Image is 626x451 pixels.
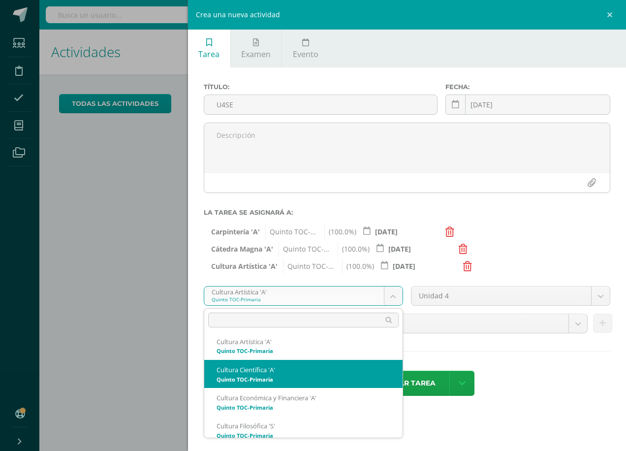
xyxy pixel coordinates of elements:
div: Cultura Artística 'A' [217,338,390,346]
div: Quinto TOC-Primaria [217,377,390,382]
div: Quinto TOC-Primaria [217,348,390,354]
div: Quinto TOC-Primaria [217,405,390,410]
div: Cultura Científica 'A' [217,366,390,374]
div: Cultura Económica y Financiera 'A' [217,394,390,402]
div: Quinto TOC-Primaria [217,433,390,438]
div: Cultura Filosófica 'S' [217,422,390,430]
